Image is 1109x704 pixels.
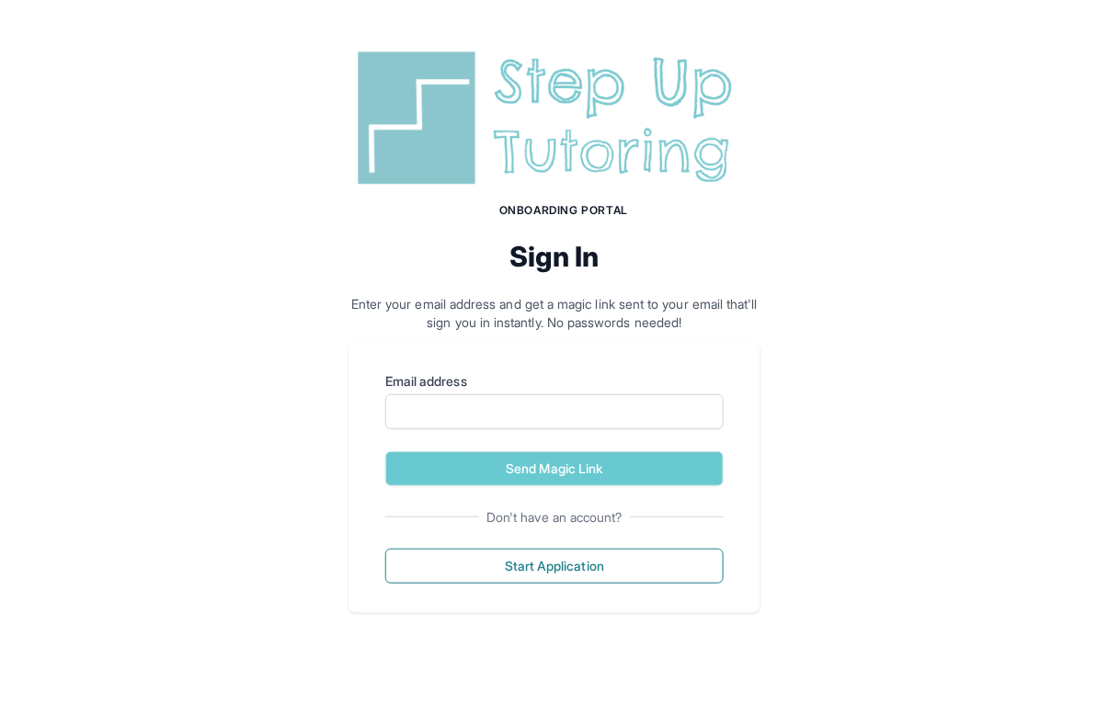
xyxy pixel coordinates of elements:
h2: Sign In [349,240,760,273]
button: Start Application [385,549,724,584]
p: Enter your email address and get a magic link sent to your email that'll sign you in instantly. N... [349,295,760,332]
label: Email address [385,372,724,391]
button: Send Magic Link [385,451,724,486]
img: Step Up Tutoring horizontal logo [349,44,760,192]
h1: Onboarding Portal [367,203,760,218]
span: Don't have an account? [479,508,630,527]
